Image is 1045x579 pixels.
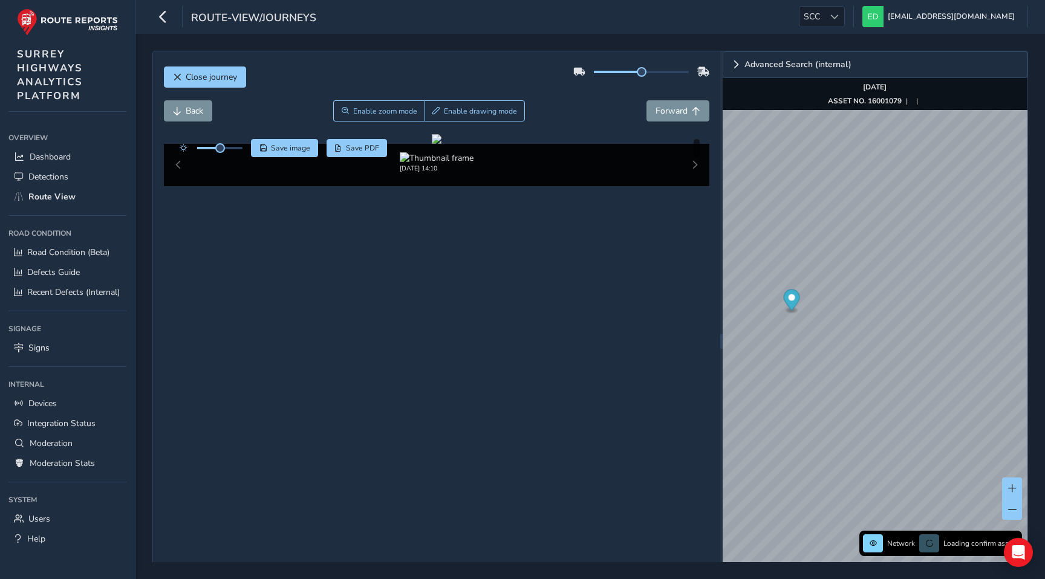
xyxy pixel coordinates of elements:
span: Signs [28,342,50,354]
a: Help [8,529,126,549]
span: Network [887,539,915,548]
img: Thumbnail frame [400,152,474,164]
span: Enable zoom mode [353,106,417,116]
span: Forward [656,105,688,117]
button: [EMAIL_ADDRESS][DOMAIN_NAME] [862,6,1019,27]
div: | | [828,96,922,106]
span: Moderation Stats [30,458,95,469]
a: Recent Defects (Internal) [8,282,126,302]
a: Devices [8,393,126,413]
div: Signage [8,320,126,338]
a: Expand [723,51,1027,78]
a: Detections [8,167,126,187]
span: Integration Status [27,418,96,429]
div: Map marker [783,289,799,314]
span: Save image [271,143,310,153]
span: SCC [799,7,824,27]
a: Moderation [8,433,126,453]
a: Defects Guide [8,262,126,282]
span: Save PDF [346,143,379,153]
button: Back [164,100,212,121]
strong: [DATE] [863,82,887,92]
span: Enable drawing mode [444,106,517,116]
img: rr logo [17,8,118,36]
span: Road Condition (Beta) [27,247,109,258]
div: System [8,491,126,509]
div: Overview [8,129,126,147]
div: Internal [8,375,126,393]
span: Dashboard [30,151,71,163]
span: Back [186,105,203,117]
a: Dashboard [8,147,126,167]
span: Loading confirm assets [943,539,1018,548]
span: Devices [28,398,57,409]
a: Users [8,509,126,529]
span: Close journey [186,71,237,83]
a: Road Condition (Beta) [8,242,126,262]
a: Moderation Stats [8,453,126,473]
span: [EMAIL_ADDRESS][DOMAIN_NAME] [888,6,1015,27]
div: Open Intercom Messenger [1004,538,1033,567]
a: Integration Status [8,413,126,433]
a: Route View [8,187,126,207]
span: Defects Guide [27,267,80,278]
span: Moderation [30,438,73,449]
div: Road Condition [8,224,126,242]
span: Detections [28,171,68,183]
button: Draw [425,100,526,121]
div: [DATE] 14:10 [400,164,474,173]
img: diamond-layout [862,6,884,27]
button: Zoom [333,100,425,121]
span: route-view/journeys [191,10,316,27]
span: Advanced Search (internal) [744,60,851,69]
span: Help [27,533,45,545]
a: Signs [8,338,126,358]
button: Save [251,139,318,157]
button: PDF [327,139,388,157]
button: Forward [646,100,709,121]
span: Recent Defects (Internal) [27,286,120,298]
strong: ASSET NO. 16001079 [828,96,902,106]
span: Route View [28,191,76,202]
span: Users [28,513,50,525]
span: SURREY HIGHWAYS ANALYTICS PLATFORM [17,47,83,103]
button: Close journey [164,66,246,88]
